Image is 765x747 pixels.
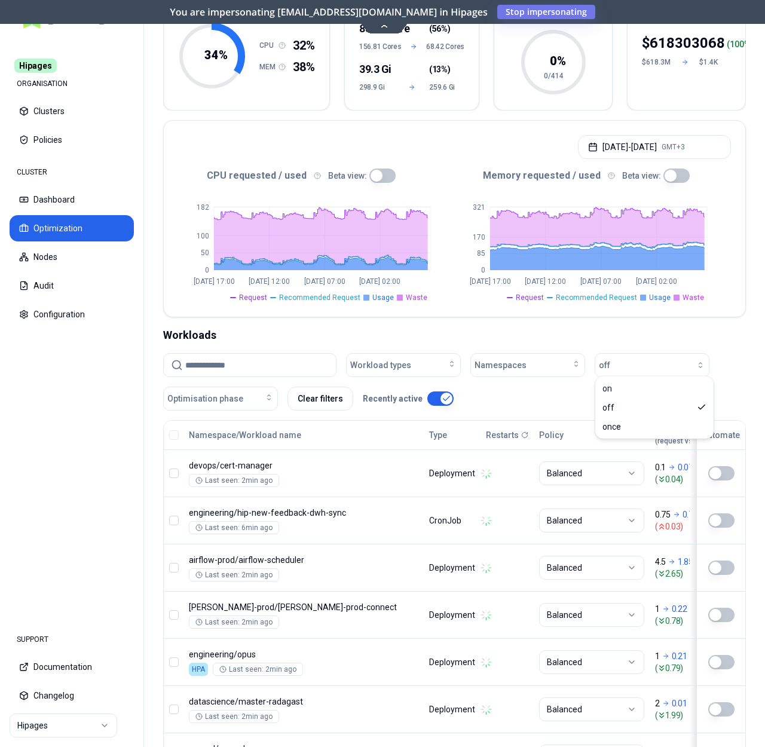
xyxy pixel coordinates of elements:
tspan: [DATE] 17:00 [470,277,511,286]
button: off [595,353,709,377]
div: ( %) [727,38,754,50]
div: Deployment [429,656,475,668]
span: Recommended Request [279,293,360,302]
div: Workloads [163,327,746,344]
div: Last seen: 6min ago [195,523,273,532]
p: 0.78 [683,509,698,521]
span: Hipages [14,59,57,73]
button: Namespace/Workload name [189,423,301,447]
button: [DATE]-[DATE]GMT+3 [578,135,731,159]
tspan: 321 [473,203,485,212]
span: 32% [293,37,315,54]
h1: CPU [259,41,279,50]
p: 0.75 [655,509,671,521]
tspan: [DATE] 02:00 [636,277,677,286]
p: cert-manager [189,460,418,472]
span: Waste [406,293,427,302]
span: ( ) [429,63,450,75]
p: 1 [655,650,660,662]
p: 0.22 [672,603,687,615]
span: ( 0.03 ) [655,521,746,532]
div: Last seen: 2min ago [195,617,273,627]
button: Nodes [10,244,134,270]
span: ( 0.04 ) [655,473,746,485]
tspan: 0 % [549,54,565,68]
span: 259.6 Gi [429,82,464,92]
p: airflow-scheduler [189,554,418,566]
span: Waste [683,293,704,302]
div: $1.4K [699,57,728,67]
p: Restarts [486,429,519,441]
tspan: 0/414 [543,72,563,80]
button: Workload types [346,353,461,377]
p: 1 [655,603,660,615]
button: Type [429,423,447,447]
div: Policy [539,429,644,441]
button: Configuration [10,301,134,327]
button: Optimization [10,215,134,241]
span: 38% [293,59,315,75]
span: Request [516,293,544,302]
span: Usage [372,293,394,302]
p: 2 [655,697,660,709]
span: ( 0.79 ) [655,662,746,674]
p: Recently active [363,393,423,405]
tspan: 34 % [204,48,228,62]
span: on [602,382,612,394]
p: hip-new-feedback-dwh-sync [189,507,418,519]
button: Audit [10,273,134,299]
tspan: 100 [197,232,209,240]
div: Last seen: 2min ago [219,665,296,674]
p: 0.21 [672,650,687,662]
div: $ [642,33,725,53]
button: Clusters [10,98,134,124]
span: 156.81 Cores [359,42,401,51]
div: SUPPORT [10,627,134,651]
span: Namespaces [475,359,527,371]
div: CPU requested / used [178,169,454,183]
div: Memory requested / used [454,169,731,183]
div: HPA enabled. [189,663,208,676]
tspan: [DATE] 12:00 [525,277,566,286]
div: CronJob [429,515,475,526]
span: ( 0.78 ) [655,615,746,627]
p: master-radagast [189,696,418,708]
div: 88.38 Core [359,20,394,37]
p: opus [189,648,418,660]
span: off [599,359,610,371]
button: Changelog [10,682,134,709]
button: Optimisation phase [163,387,278,411]
div: CLUSTER [10,160,134,184]
span: ( ) [429,23,450,35]
div: Automate [702,429,740,441]
div: $618.3M [642,57,671,67]
tspan: [DATE] 07:00 [580,277,622,286]
span: Recommended Request [556,293,637,302]
h1: MEM [259,62,279,72]
p: 4.5 [655,556,666,568]
div: Last seen: 2min ago [195,712,273,721]
p: 0.1 [655,461,666,473]
tspan: 0 [205,266,209,274]
p: 0.01 [672,697,687,709]
span: Workload types [350,359,411,371]
span: Request [239,293,267,302]
span: (request vs recommended) [655,436,746,446]
button: Namespaces [470,353,585,377]
span: off [602,402,614,414]
span: Optimisation phase [167,393,243,405]
tspan: 170 [473,233,485,241]
div: 39.3 Gi [359,61,394,78]
span: 298.9 Gi [359,82,394,92]
p: 100 [730,38,744,50]
button: Dashboard [10,186,134,213]
tspan: 182 [197,203,209,212]
p: 0.07 [678,461,693,473]
div: Deployment [429,562,475,574]
tspan: [DATE] 12:00 [249,277,290,286]
button: Documentation [10,654,134,680]
span: ( 2.65 ) [655,568,746,580]
p: 1.85 [678,556,693,568]
button: Clear filters [287,387,353,411]
div: Deployment [429,703,475,715]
